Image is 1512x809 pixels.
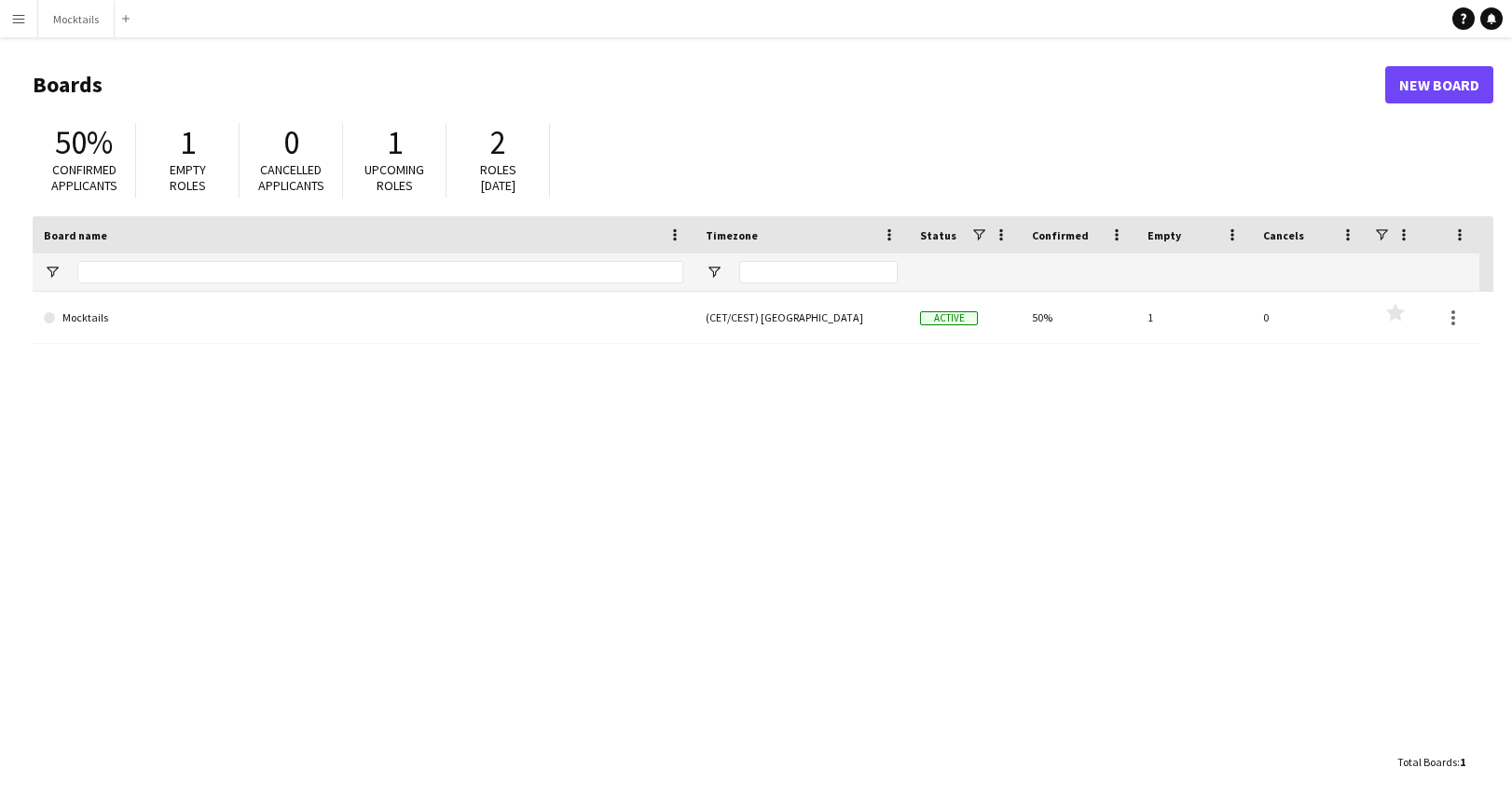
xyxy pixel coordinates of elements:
[1263,228,1304,242] span: Cancels
[739,261,898,283] input: Timezone Filter Input
[387,122,403,163] span: 1
[1397,744,1465,780] div: :
[51,161,117,194] span: Confirmed applicants
[1032,228,1089,242] span: Confirmed
[44,228,107,242] span: Board name
[1385,66,1493,103] a: New Board
[480,161,516,194] span: Roles [DATE]
[1148,228,1181,242] span: Empty
[920,311,978,325] span: Active
[33,71,1385,99] h1: Boards
[180,122,196,163] span: 1
[258,161,324,194] span: Cancelled applicants
[1460,755,1465,769] span: 1
[55,122,113,163] span: 50%
[706,264,722,281] button: Open Filter Menu
[920,228,956,242] span: Status
[283,122,299,163] span: 0
[1252,292,1368,343] div: 0
[1021,292,1136,343] div: 50%
[694,292,909,343] div: (CET/CEST) [GEOGRAPHIC_DATA]
[364,161,424,194] span: Upcoming roles
[706,228,758,242] span: Timezone
[170,161,206,194] span: Empty roles
[1397,755,1457,769] span: Total Boards
[490,122,506,163] span: 2
[77,261,683,283] input: Board name Filter Input
[38,1,115,37] button: Mocktails
[44,264,61,281] button: Open Filter Menu
[44,292,683,344] a: Mocktails
[1136,292,1252,343] div: 1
